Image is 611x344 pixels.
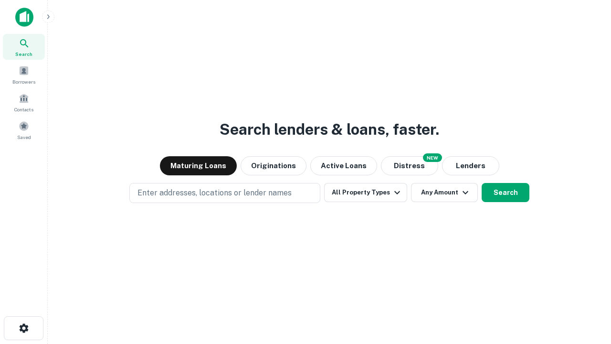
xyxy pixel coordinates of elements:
[220,118,439,141] h3: Search lenders & loans, faster.
[12,78,35,86] span: Borrowers
[17,133,31,141] span: Saved
[423,153,442,162] div: NEW
[411,183,478,202] button: Any Amount
[482,183,529,202] button: Search
[3,89,45,115] a: Contacts
[137,187,292,199] p: Enter addresses, locations or lender names
[310,156,377,175] button: Active Loans
[129,183,320,203] button: Enter addresses, locations or lender names
[324,183,407,202] button: All Property Types
[563,268,611,313] iframe: Chat Widget
[442,156,499,175] button: Lenders
[14,106,33,113] span: Contacts
[15,50,32,58] span: Search
[3,117,45,143] a: Saved
[15,8,33,27] img: capitalize-icon.png
[241,156,306,175] button: Originations
[160,156,237,175] button: Maturing Loans
[3,62,45,87] a: Borrowers
[3,34,45,60] a: Search
[381,156,438,175] button: Search distressed loans with lien and other non-mortgage details.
